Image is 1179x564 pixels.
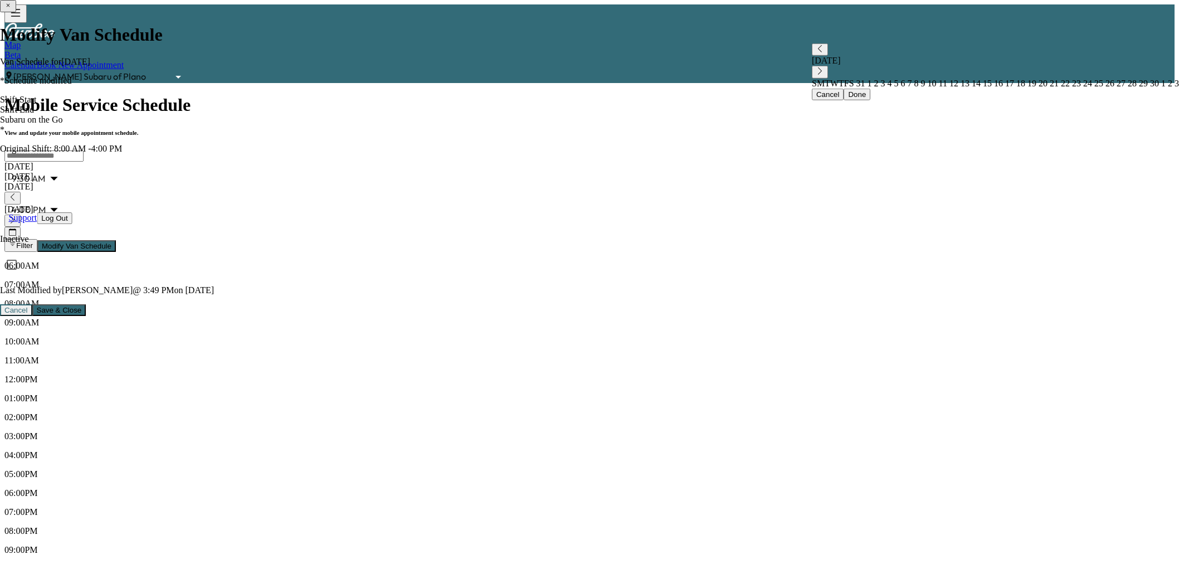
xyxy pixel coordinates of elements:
[1148,78,1159,87] span: 30
[4,318,1175,328] p: 09:00AM
[1081,78,1092,87] span: 24
[830,78,839,87] span: W
[4,280,1175,290] p: 07:00AM
[1070,78,1081,87] span: 23
[812,88,844,100] button: Cancel
[4,40,1175,60] a: MapBeta
[947,78,958,87] span: 12
[1092,78,1103,87] span: 25
[937,78,947,87] span: 11
[1114,78,1126,87] span: 27
[4,393,1175,403] p: 01:00PM
[899,78,905,87] span: 6
[4,50,1175,60] div: Beta
[839,78,844,87] span: T
[969,78,981,87] span: 14
[892,78,899,87] span: 5
[32,304,86,316] button: Save & Close
[865,78,872,87] span: 1
[872,78,879,87] span: 2
[4,129,1175,136] h6: View and update your mobile appointment schedule.
[1025,78,1036,87] span: 19
[4,261,1175,271] p: 06:00AM
[912,78,919,87] span: 8
[958,78,969,87] span: 13
[4,526,1175,536] p: 08:00PM
[4,172,1175,182] div: [DATE]
[849,78,854,87] span: S
[925,78,937,87] span: 10
[1126,78,1137,87] span: 28
[879,78,885,87] span: 3
[1166,78,1172,87] span: 2
[4,337,1175,347] p: 10:00AM
[4,375,1175,385] p: 12:00PM
[1014,78,1025,87] span: 18
[844,88,870,100] button: Done
[4,356,1175,366] p: 11:00AM
[1048,78,1059,87] span: 21
[4,450,1175,460] p: 04:00PM
[1036,78,1048,87] span: 20
[4,162,1175,172] div: [DATE]
[981,78,992,87] span: 15
[4,95,1175,115] h1: Mobile Service Schedule
[4,507,1175,517] p: 07:00PM
[825,78,830,87] span: T
[4,205,1175,215] div: [DATE]
[1159,78,1166,87] span: 1
[992,78,1003,87] span: 16
[4,412,1175,422] p: 02:00PM
[37,306,82,314] span: Save & Close
[4,469,1175,479] p: 05:00PM
[854,78,865,87] span: 31
[4,488,1175,498] p: 06:00PM
[4,299,1175,309] p: 08:00AM
[817,78,825,87] span: M
[812,56,1179,66] div: [DATE]
[4,431,1175,441] p: 03:00PM
[1103,78,1114,87] span: 26
[4,182,1175,192] div: [DATE]
[812,78,817,87] span: S
[1003,78,1014,87] span: 17
[4,545,1175,555] p: 09:00PM
[1137,78,1148,87] span: 29
[1059,78,1070,87] span: 22
[1172,78,1179,87] span: 3
[885,78,892,87] span: 4
[905,78,912,87] span: 7
[919,78,925,87] span: 9
[844,78,849,87] span: F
